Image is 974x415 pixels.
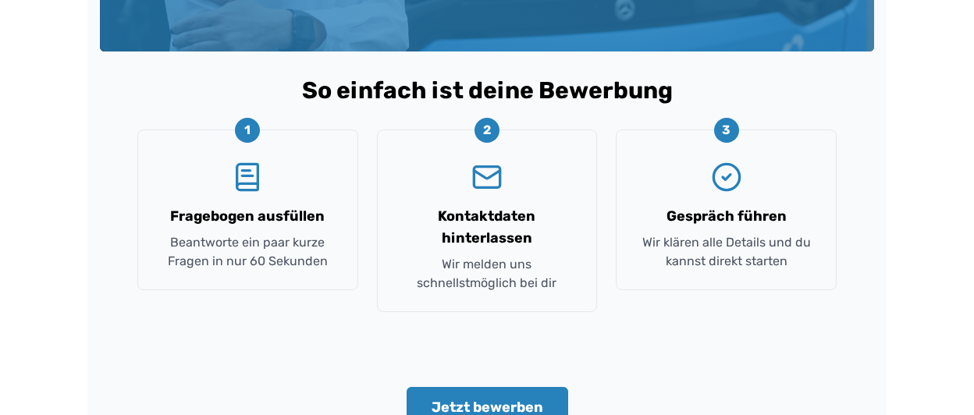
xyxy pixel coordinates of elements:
p: Wir klären alle Details und du kannst direkt starten [635,233,817,271]
h2: So einfach ist deine Bewerbung [112,76,862,105]
p: Beantworte ein paar kurze Fragen in nur 60 Sekunden [157,233,339,271]
div: 1 [235,118,260,143]
h3: Gespräch führen [667,205,787,227]
p: Wir melden uns schnellstmöglich bei dir [396,255,578,293]
svg: Mail [471,161,503,193]
h3: Kontaktdaten hinterlassen [396,205,578,249]
svg: BookText [232,161,263,193]
h3: Fragebogen ausfüllen [170,205,325,227]
div: 2 [475,118,499,143]
svg: CircleCheck [711,161,742,193]
div: 3 [714,118,739,143]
